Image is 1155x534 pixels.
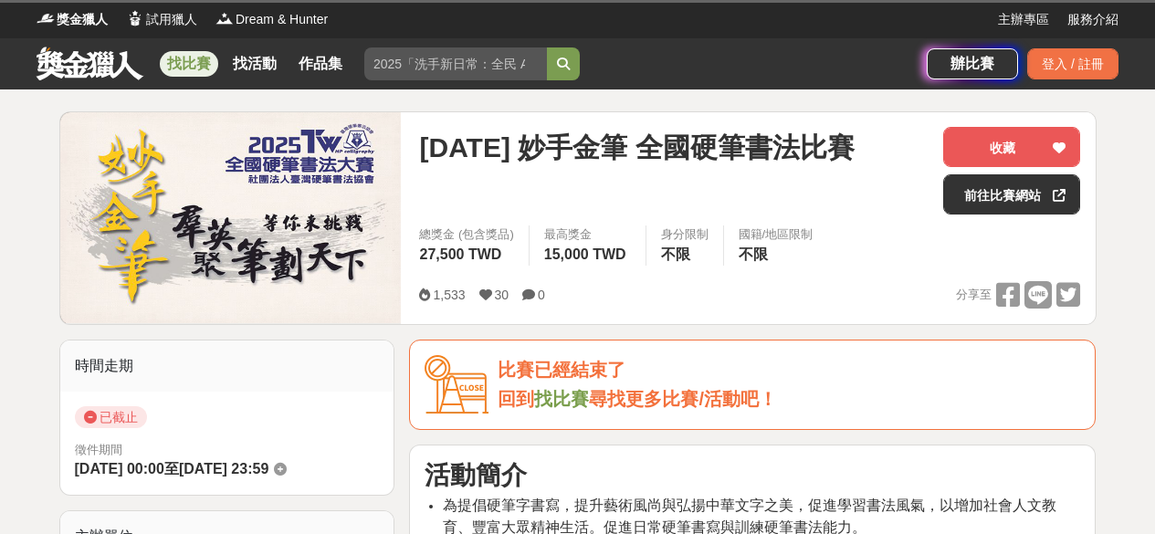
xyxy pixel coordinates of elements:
img: Logo [215,9,234,27]
span: 獎金獵人 [57,10,108,29]
span: 總獎金 (包含獎品) [419,225,513,244]
span: [DATE] 00:00 [75,461,164,476]
a: 服務介紹 [1067,10,1118,29]
a: 找比賽 [160,51,218,77]
input: 2025「洗手新日常：全民 ALL IN」洗手歌全台徵選 [364,47,547,80]
img: Icon [425,355,488,414]
button: 收藏 [943,127,1080,167]
span: 不限 [739,246,768,262]
a: Logo試用獵人 [126,10,197,29]
span: 徵件期間 [75,443,122,456]
span: 最高獎金 [544,225,631,244]
span: 1,533 [433,288,465,302]
div: 身分限制 [661,225,709,244]
span: 15,000 TWD [544,246,626,262]
img: Logo [37,9,55,27]
span: 試用獵人 [146,10,197,29]
span: 30 [495,288,509,302]
a: 找活動 [226,51,284,77]
a: 辦比賽 [927,48,1018,79]
strong: 活動簡介 [425,461,527,489]
a: LogoDream & Hunter [215,10,328,29]
a: 找比賽 [534,389,589,409]
span: [DATE] 妙手金筆 全國硬筆書法比賽 [419,127,854,168]
img: Cover Image [60,112,402,323]
a: 前往比賽網站 [943,174,1080,215]
span: 至 [164,461,179,476]
img: Logo [126,9,144,27]
div: 比賽已經結束了 [498,355,1080,385]
div: 登入 / 註冊 [1027,48,1118,79]
span: 27,500 TWD [419,246,501,262]
span: 已截止 [75,406,147,428]
span: 不限 [661,246,690,262]
div: 國籍/地區限制 [739,225,814,244]
span: 回到 [498,389,534,409]
a: 作品集 [291,51,350,77]
span: Dream & Hunter [236,10,328,29]
div: 時間走期 [60,340,394,392]
a: Logo獎金獵人 [37,10,108,29]
span: 分享至 [956,281,992,309]
span: 尋找更多比賽/活動吧！ [589,389,777,409]
span: [DATE] 23:59 [179,461,268,476]
span: 0 [538,288,545,302]
a: 主辦專區 [998,10,1049,29]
